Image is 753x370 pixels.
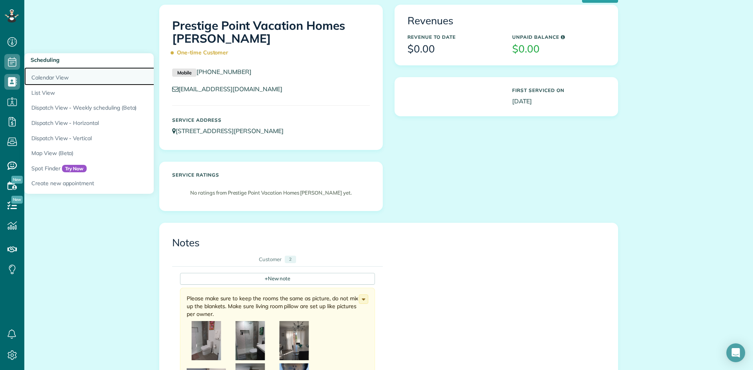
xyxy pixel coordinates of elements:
[24,85,220,101] a: List View
[24,161,220,176] a: Spot FinderTry Now
[180,273,375,285] div: New note
[172,46,232,60] span: One-time Customer
[24,176,220,194] a: Create new appointment
[285,256,296,263] div: 2
[726,343,745,362] div: Open Intercom Messenger
[176,189,366,197] p: No ratings from Prestige Point Vacation Homes [PERSON_NAME] yet.
[11,176,23,184] span: New
[172,69,196,77] small: Mobile
[172,172,370,177] h5: Service ratings
[512,43,605,55] h3: $0.00
[512,88,605,93] h5: First Serviced On
[172,68,251,76] a: Mobile[PHONE_NUMBER]
[24,100,220,116] a: Dispatch View - Weekly scheduling (Beta)
[275,321,314,360] img: 1000031573.jpg
[172,237,605,249] h3: Notes
[407,15,605,27] h3: Revenues
[11,196,23,204] span: New
[24,67,220,85] a: Calendar View
[172,19,370,60] h1: Prestige Point Vacation Homes [PERSON_NAME]
[172,117,370,123] h5: Service Address
[24,131,220,146] a: Dispatch View - Vertical
[512,34,605,40] h5: Unpaid Balance
[231,321,270,360] img: 1000031576.jpg
[24,146,220,161] a: Map View (Beta)
[172,85,290,93] a: [EMAIL_ADDRESS][DOMAIN_NAME]
[31,56,60,63] span: Scheduling
[512,97,605,106] p: [DATE]
[259,256,282,263] div: Customer
[407,34,500,40] h5: Revenue to Date
[62,165,87,173] span: Try Now
[407,43,500,55] h3: $0.00
[24,116,220,131] a: Dispatch View - Horizontal
[172,127,291,135] a: [STREET_ADDRESS][PERSON_NAME]
[265,275,268,282] span: +
[187,321,226,360] img: 1000031571.jpg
